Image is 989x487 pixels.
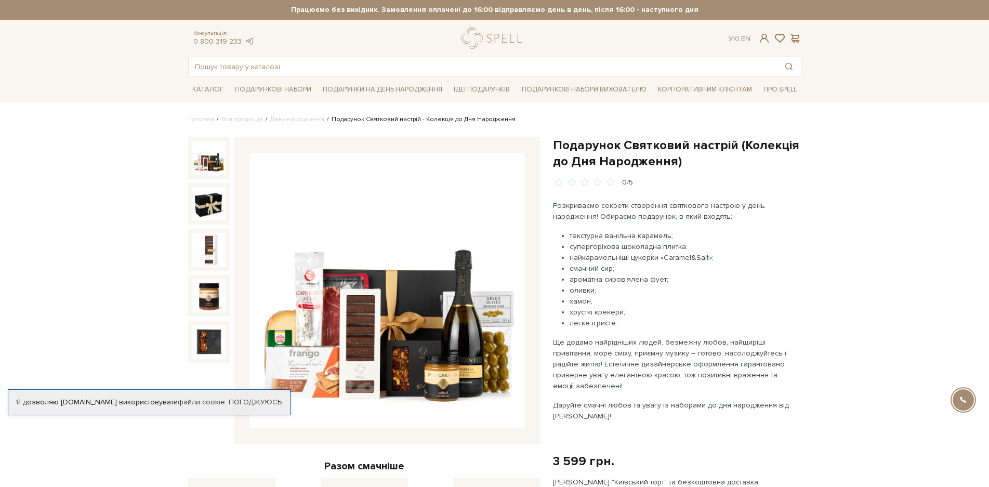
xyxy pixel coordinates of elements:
[178,398,225,406] a: файли cookie
[193,30,255,37] span: Консультація:
[461,28,526,49] a: logo
[249,153,525,428] img: Подарунок Святковий настрій (Колекція до Дня Народження)
[553,337,797,391] p: Ще додамо найрідніших людей, безмежну любов, найщиріші привітання, море сміху, приємну музику – г...
[193,37,242,46] a: 0 800 319 233
[570,230,797,241] li: текстурна ванільна карамель;
[570,285,797,296] li: оливки;
[192,233,226,266] img: Подарунок Святковий настрій (Колекція до Дня Народження)
[570,252,797,263] li: найкарамельніші цукерки «Caramel&Salt»;
[570,318,797,328] li: легке ігристе.
[570,296,797,307] li: хамон;
[518,81,651,98] a: Подарункові набори вихователю
[553,137,801,169] h1: Подарунок Святковий настрій (Колекція до Дня Народження)
[189,57,777,76] input: Пошук товару у каталозі
[192,141,226,175] img: Подарунок Святковий настрій (Колекція до Дня Народження)
[777,57,801,76] button: Пошук товару у каталозі
[8,398,290,407] div: Я дозволяю [DOMAIN_NAME] використовувати
[188,459,540,473] div: Разом смачніше
[741,34,750,43] a: En
[324,115,516,124] li: Подарунок Святковий настрій - Колекція до Дня Народження
[319,82,446,98] a: Подарунки на День народження
[570,241,797,252] li: супергоріхова шоколадна плитка;
[553,400,797,422] p: Даруйте смачні любов та увагу із наборами до дня народження від [PERSON_NAME]!
[450,82,514,98] a: Ідеї подарунків
[570,263,797,274] li: смачний сир;
[570,307,797,318] li: хрусткі крекери;
[188,5,801,15] strong: Працюємо без вихідних. Замовлення оплачені до 16:00 відправляємо день в день, після 16:00 - насту...
[270,115,324,123] a: День народження
[244,37,255,46] a: telegram
[188,82,228,98] a: Каталог
[221,115,263,123] a: Вся продукція
[570,274,797,285] li: ароматна сиров’ялена фует;
[654,81,756,98] a: Корпоративним клієнтам
[553,453,614,469] div: 3 599 грн.
[729,34,750,44] div: Ук
[229,398,282,407] a: Погоджуюсь
[759,82,801,98] a: Про Spell
[188,115,214,123] a: Головна
[553,200,797,222] p: Розкриваємо секрети створення святкового настрою у день народження! Обираємо подарунок, в який вх...
[192,279,226,312] img: Подарунок Святковий настрій (Колекція до Дня Народження)
[231,82,315,98] a: Подарункові набори
[192,325,226,358] img: Подарунок Святковий настрій (Колекція до Дня Народження)
[737,34,739,43] span: |
[192,187,226,220] img: Подарунок Святковий настрій (Колекція до Дня Народження)
[622,178,633,188] div: 0/5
